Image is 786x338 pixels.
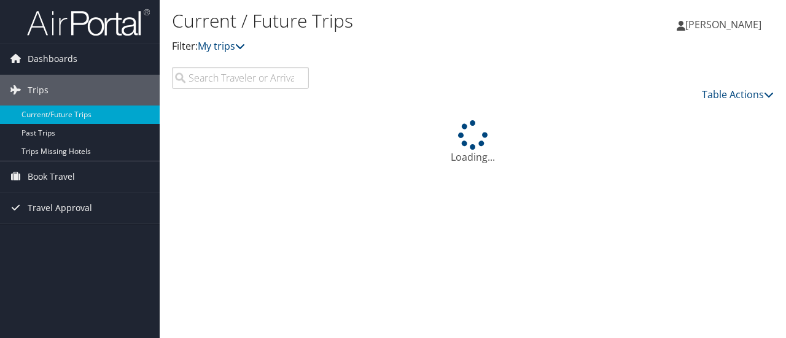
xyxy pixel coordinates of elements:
[172,8,573,34] h1: Current / Future Trips
[28,44,77,74] span: Dashboards
[198,39,245,53] a: My trips
[685,18,761,31] span: [PERSON_NAME]
[172,67,309,89] input: Search Traveler or Arrival City
[677,6,774,43] a: [PERSON_NAME]
[702,88,774,101] a: Table Actions
[28,75,49,106] span: Trips
[172,120,774,164] div: Loading...
[172,39,573,55] p: Filter:
[27,8,150,37] img: airportal-logo.png
[28,193,92,223] span: Travel Approval
[28,161,75,192] span: Book Travel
